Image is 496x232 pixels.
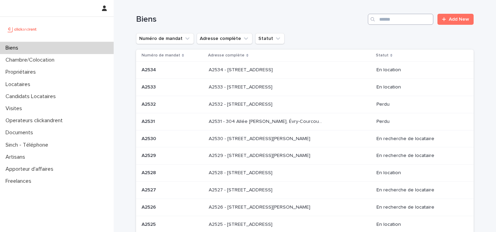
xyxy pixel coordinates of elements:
p: Adresse complète [208,52,245,59]
p: A2527 [142,186,157,193]
button: Statut [255,33,285,44]
a: Add New [437,14,474,25]
p: A2530 - [STREET_ADDRESS][PERSON_NAME] [209,135,312,142]
p: A2527 - [STREET_ADDRESS] [209,186,274,193]
p: En location [376,170,463,176]
p: A2525 [142,220,157,228]
p: Chambre/Colocation [3,57,60,63]
p: Perdu [376,102,463,107]
p: Artisans [3,154,31,160]
p: A2534 [142,66,157,73]
tr: A2526A2526 A2526 - [STREET_ADDRESS][PERSON_NAME]A2526 - [STREET_ADDRESS][PERSON_NAME] En recherch... [136,199,474,216]
p: En recherche de locataire [376,136,463,142]
p: A2529 - 14 rue Honoré de Balzac, Garges-lès-Gonesse 95140 [209,151,312,159]
p: En recherche de locataire [376,187,463,193]
tr: A2529A2529 A2529 - [STREET_ADDRESS][PERSON_NAME]A2529 - [STREET_ADDRESS][PERSON_NAME] En recherch... [136,147,474,165]
p: A2531 [142,117,156,125]
tr: A2533A2533 A2533 - [STREET_ADDRESS]A2533 - [STREET_ADDRESS] En location [136,79,474,96]
p: Documents [3,129,39,136]
p: Sinch - Téléphone [3,142,54,148]
p: Candidats Locataires [3,93,61,100]
p: A2534 - 134 Cours Aquitaine, Boulogne-Billancourt 92100 [209,66,274,73]
p: En location [376,222,463,228]
tr: A2532A2532 A2532 - [STREET_ADDRESS]A2532 - [STREET_ADDRESS] Perdu [136,96,474,113]
p: A2530 [142,135,157,142]
tr: A2534A2534 A2534 - [STREET_ADDRESS]A2534 - [STREET_ADDRESS] En location [136,62,474,79]
p: A2532 [142,100,157,107]
p: A2528 [142,169,157,176]
p: A2533 [142,83,157,90]
p: Operateurs clickandrent [3,117,68,124]
p: A2531 - 304 Allée Pablo Neruda, Évry-Courcouronnes 91000 [209,117,325,125]
p: A2533 - [STREET_ADDRESS] [209,83,274,90]
p: Perdu [376,119,463,125]
p: En recherche de locataire [376,153,463,159]
p: A2526 [142,203,157,210]
tr: A2527A2527 A2527 - [STREET_ADDRESS]A2527 - [STREET_ADDRESS] En recherche de locataire [136,181,474,199]
button: Adresse complète [197,33,252,44]
p: A2526 - [STREET_ADDRESS][PERSON_NAME] [209,203,312,210]
p: Locataires [3,81,36,88]
tr: A2531A2531 A2531 - 304 Allée [PERSON_NAME], Évry-Courcouronnes 91000A2531 - 304 Allée [PERSON_NAM... [136,113,474,130]
tr: A2528A2528 A2528 - [STREET_ADDRESS]A2528 - [STREET_ADDRESS] En location [136,165,474,182]
p: En recherche de locataire [376,204,463,210]
p: Biens [3,45,24,51]
p: Numéro de mandat [142,52,180,59]
button: Numéro de mandat [136,33,194,44]
p: A2532 - [STREET_ADDRESS] [209,100,274,107]
p: A2525 - [STREET_ADDRESS] [209,220,274,228]
p: Propriétaires [3,69,41,75]
tr: A2530A2530 A2530 - [STREET_ADDRESS][PERSON_NAME]A2530 - [STREET_ADDRESS][PERSON_NAME] En recherch... [136,130,474,147]
span: Add New [449,17,469,22]
p: Freelances [3,178,37,184]
p: A2528 - [STREET_ADDRESS] [209,169,274,176]
p: Visites [3,105,28,112]
p: Apporteur d'affaires [3,166,59,172]
p: En location [376,84,463,90]
p: Statut [376,52,389,59]
p: En location [376,67,463,73]
input: Search [368,14,433,25]
img: UCB0brd3T0yccxBKYDjQ [6,22,39,36]
p: A2529 [142,151,157,159]
h1: Biens [136,14,365,24]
